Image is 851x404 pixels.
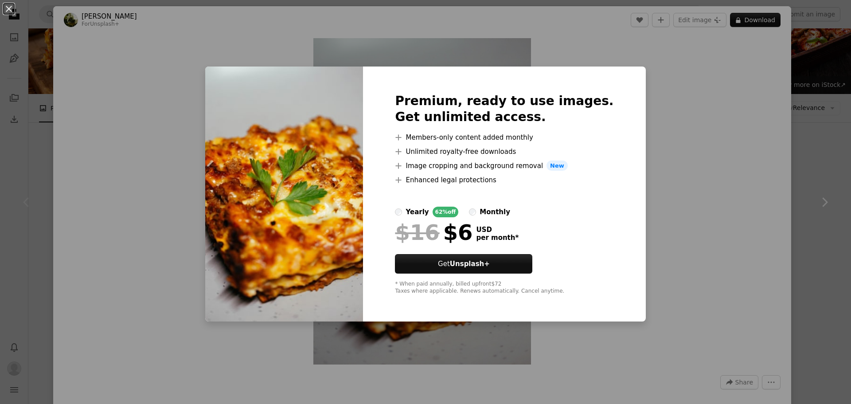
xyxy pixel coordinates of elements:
[395,146,613,157] li: Unlimited royalty-free downloads
[395,208,402,216] input: yearly62%off
[395,161,613,171] li: Image cropping and background removal
[395,254,532,274] a: GetUnsplash+
[395,221,439,244] span: $16
[469,208,476,216] input: monthly
[395,132,613,143] li: Members-only content added monthly
[395,93,613,125] h2: Premium, ready to use images. Get unlimited access.
[433,207,459,217] div: 62% off
[406,207,429,217] div: yearly
[476,226,519,234] span: USD
[395,281,613,295] div: * When paid annually, billed upfront $72 Taxes where applicable. Renews automatically. Cancel any...
[476,234,519,242] span: per month *
[205,67,363,322] img: premium_photo-1671559021019-0268c54511b8
[450,260,490,268] strong: Unsplash+
[480,207,510,217] div: monthly
[395,175,613,185] li: Enhanced legal protections
[547,161,568,171] span: New
[395,221,472,244] div: $6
